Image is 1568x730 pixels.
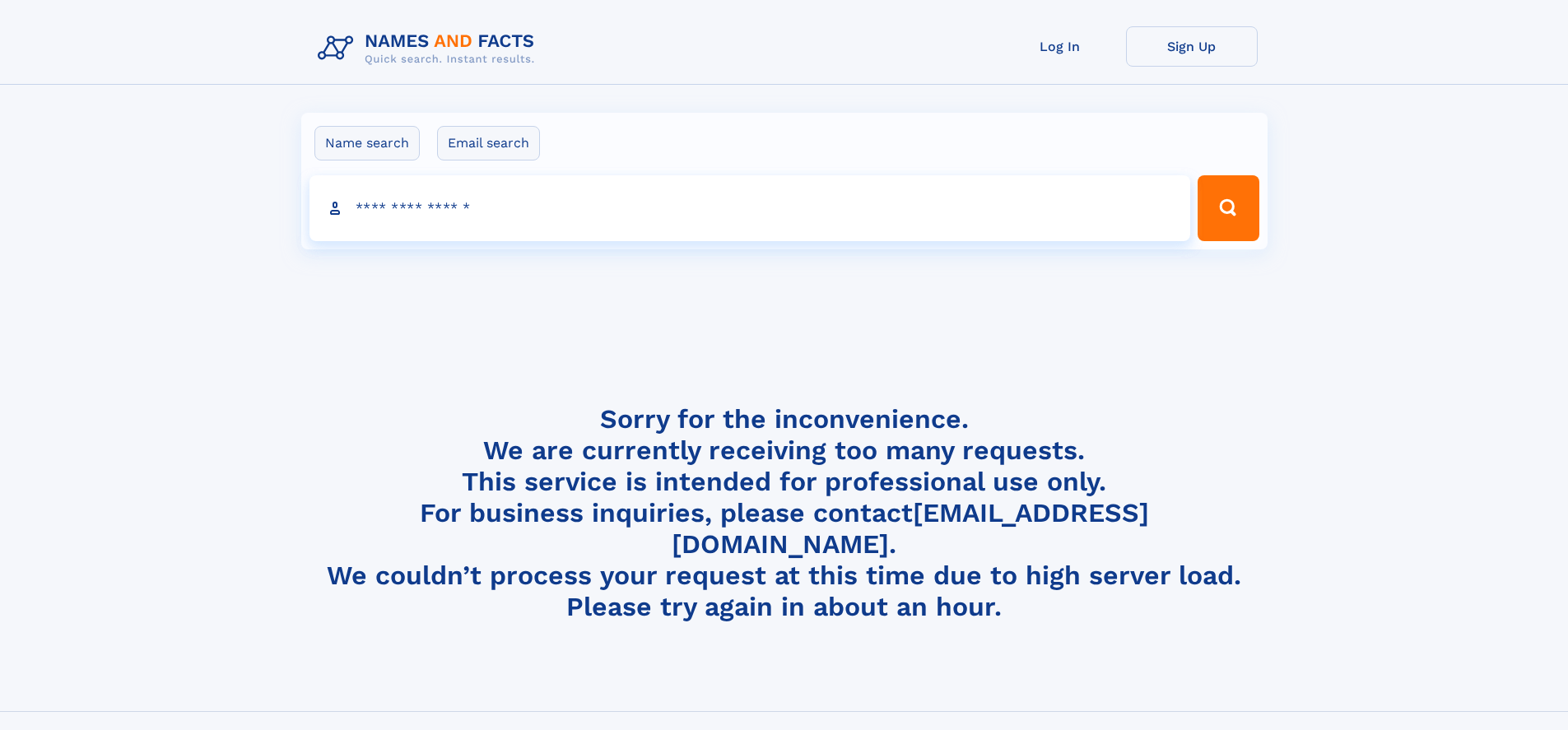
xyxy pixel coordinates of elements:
[437,126,540,160] label: Email search
[994,26,1126,67] a: Log In
[1198,175,1259,241] button: Search Button
[314,126,420,160] label: Name search
[672,497,1149,560] a: [EMAIL_ADDRESS][DOMAIN_NAME]
[311,403,1258,623] h4: Sorry for the inconvenience. We are currently receiving too many requests. This service is intend...
[309,175,1191,241] input: search input
[311,26,548,71] img: Logo Names and Facts
[1126,26,1258,67] a: Sign Up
